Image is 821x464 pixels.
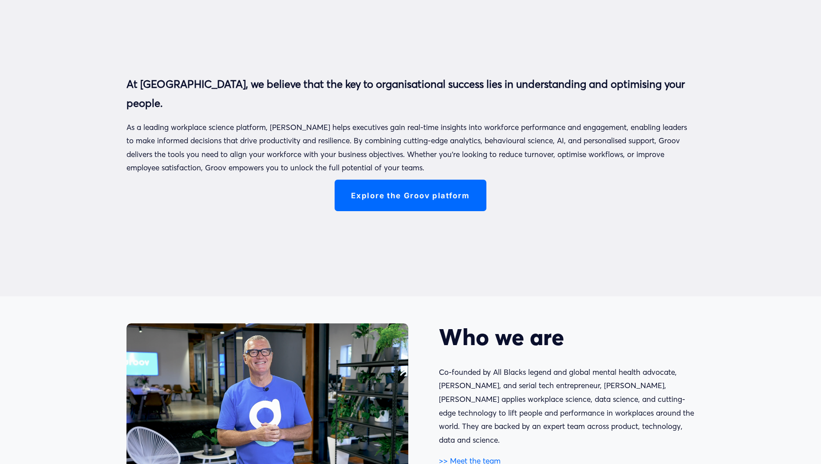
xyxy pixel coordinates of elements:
[439,323,564,351] span: Who we are
[126,121,695,175] p: As a leading workplace science platform, [PERSON_NAME] helps executives gain real-time insights i...
[335,180,486,211] a: Explore the Groov platform
[126,78,687,110] strong: At [GEOGRAPHIC_DATA], we believe that the key to organisational success lies in understanding and...
[439,366,695,447] p: Co-founded by All Blacks legend and global mental health advocate, [PERSON_NAME], and serial tech...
